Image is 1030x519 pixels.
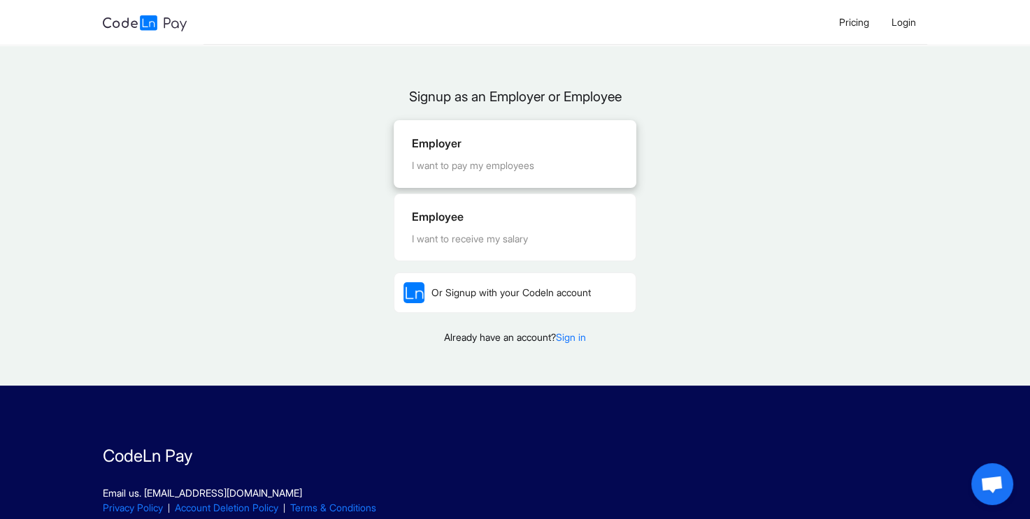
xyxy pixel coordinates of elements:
[103,444,927,469] p: CodeLn Pay
[175,502,278,513] a: Account Deletion Policy
[103,502,163,513] a: Privacy Policy
[431,286,590,298] span: Or Signup with your Codeln account
[971,463,1013,505] a: Mở cuộc trò chuyện
[892,16,916,28] span: Login
[290,502,376,513] a: Terms & Conditions
[103,487,302,499] a: Email us. [EMAIL_ADDRESS][DOMAIN_NAME]
[839,16,869,28] span: Pricing
[103,15,187,31] img: logo
[556,331,586,343] a: Sign in
[394,87,636,107] p: Signup as an Employer or Employee
[411,208,618,226] div: Employee
[411,135,618,152] div: Employer
[394,330,636,344] p: Already have an account?
[403,282,424,303] img: cropped-BS6Xz_mM.png
[411,158,618,173] div: I want to pay my employees
[411,231,618,247] div: I want to receive my salary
